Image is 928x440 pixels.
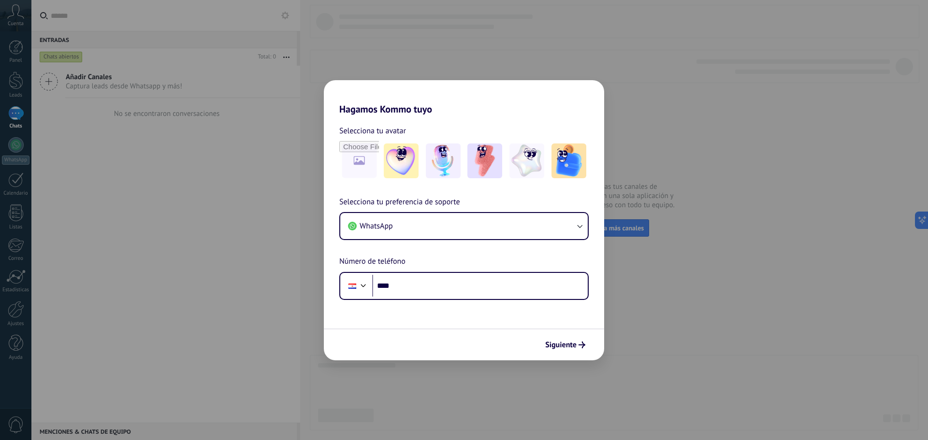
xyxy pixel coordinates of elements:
button: WhatsApp [340,213,588,239]
img: -4.jpeg [509,143,544,178]
span: WhatsApp [360,221,393,231]
span: Selecciona tu avatar [339,125,406,137]
img: -3.jpeg [467,143,502,178]
img: -1.jpeg [384,143,419,178]
h2: Hagamos Kommo tuyo [324,80,604,115]
img: -2.jpeg [426,143,461,178]
span: Selecciona tu preferencia de soporte [339,196,460,209]
img: -5.jpeg [551,143,586,178]
div: Paraguay: + 595 [343,276,362,296]
span: Siguiente [545,341,577,348]
span: Número de teléfono [339,255,406,268]
button: Siguiente [541,337,590,353]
